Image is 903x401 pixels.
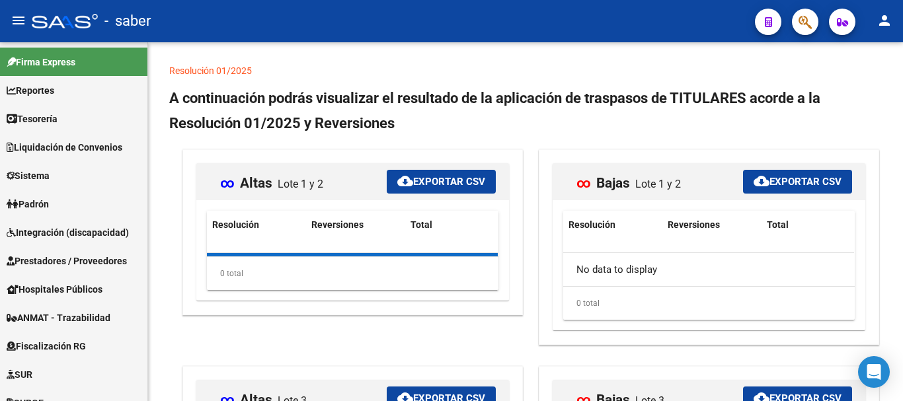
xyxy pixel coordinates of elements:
a: Resolución 01/2025 [169,65,252,76]
datatable-header-cell: Reversiones [306,211,405,239]
span: - saber [104,7,151,36]
mat-card-title: Bajas [576,166,686,190]
span: Tesorería [7,112,58,126]
div: 0 total [563,287,854,320]
span: Integración (discapacidad) [7,225,129,240]
div: 0 total [207,257,498,290]
mat-icon: cloud_download [754,173,769,189]
span: SUR [7,367,32,382]
mat-icon: person [877,13,892,28]
datatable-header-cell: Total [762,211,861,239]
span: Total [767,219,789,230]
span: Liquidación de Convenios [7,140,122,155]
span: Reversiones [668,219,720,230]
span: Reportes [7,83,54,98]
span: Exportar CSV [754,176,842,188]
div: No data to display [563,253,854,286]
span: ANMAT - Trazabilidad [7,310,110,325]
mat-card-title: Altas [220,166,329,190]
span: Padrón [7,197,49,211]
span: ∞ [220,175,235,191]
mat-icon: cloud_download [397,173,413,189]
span: Sistema [7,168,50,183]
datatable-header-cell: Resolución [207,211,306,239]
span: Firma Express [7,55,75,69]
span: Fiscalización RG [7,339,86,353]
span: Reversiones [311,219,364,230]
span: Exportar CSV [397,176,485,188]
span: ∞ [576,175,591,191]
span: Total [411,219,432,230]
span: Prestadores / Proveedores [7,254,127,268]
datatable-header-cell: Reversiones [662,211,762,239]
span: Resolución [569,219,615,230]
span: Hospitales Públicos [7,282,102,297]
span: Lote 1 y 2 [635,178,681,190]
button: Exportar CSV [387,170,496,194]
div: Open Intercom Messenger [858,356,890,388]
datatable-header-cell: Resolución [563,211,662,239]
datatable-header-cell: Total [405,211,504,239]
button: Exportar CSV [743,170,852,194]
span: Lote 1 y 2 [278,178,323,190]
span: Resolución [212,219,259,230]
mat-icon: menu [11,13,26,28]
h2: A continuación podrás visualizar el resultado de la aplicación de traspasos de TITULARES acorde a... [169,86,882,136]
